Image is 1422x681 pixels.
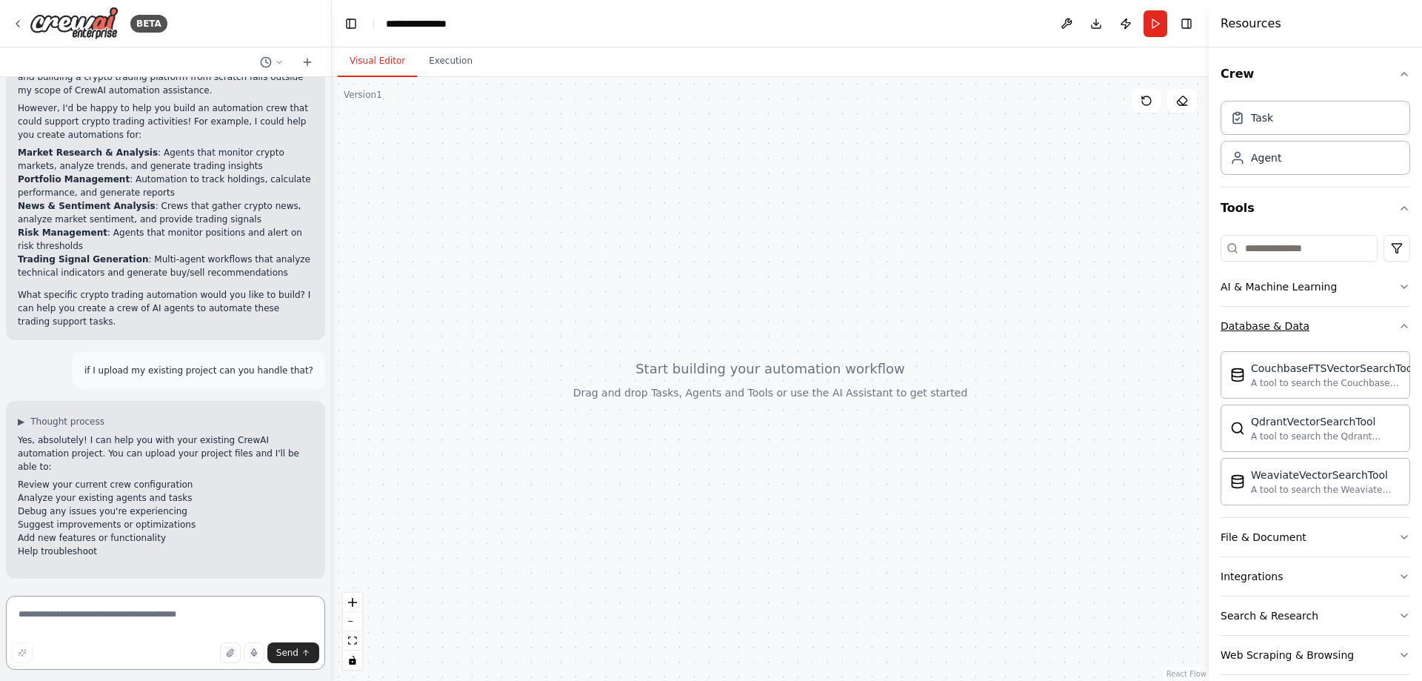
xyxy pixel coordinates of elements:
[18,288,313,328] p: What specific crypto trading automation would you like to build? I can help you create a crew of ...
[1251,484,1401,496] div: A tool to search the Weaviate database for relevant information on internal documents.
[1221,530,1306,545] div: File & Document
[18,102,313,142] p: However, I'd be happy to help you build an automation crew that could support crypto trading acti...
[276,647,298,659] span: Send
[1221,518,1410,557] button: File & Document
[18,518,313,531] li: Suggest improvements or optimizations
[1221,608,1318,623] div: Search & Research
[18,531,313,545] li: Add new features or functionality
[338,46,417,77] button: Visual Editor
[30,416,104,428] span: Thought process
[1221,187,1410,229] button: Tools
[220,642,241,663] button: Upload files
[30,7,118,40] img: Logo
[1251,150,1281,165] div: Agent
[417,46,484,77] button: Execution
[1221,268,1410,306] button: AI & Machine Learning
[1251,468,1401,482] div: WeaviateVectorSearchTool
[18,147,158,158] strong: Market Research & Analysis
[84,364,313,377] p: if I upload my existing project can you handle that?
[1221,319,1309,333] div: Database & Data
[344,89,382,101] div: Version 1
[18,505,313,518] li: Debug any issues you're experiencing
[18,57,313,97] p: I'm specifically designed to help with CrewAI automation building, and building a crypto trading ...
[343,631,362,651] button: fit view
[386,16,460,31] nav: breadcrumb
[18,416,24,428] span: ▶
[18,227,107,238] strong: Risk Management
[1251,414,1401,429] div: QdrantVectorSearchTool
[343,593,362,670] div: React Flow controls
[343,651,362,670] button: toggle interactivity
[18,174,130,185] strong: Portfolio Management
[1230,421,1245,436] img: QdrantVectorSearchTool
[1166,670,1206,678] a: React Flow attribution
[1251,377,1415,389] div: A tool to search the Couchbase database for relevant information on internal documents.
[1230,368,1245,382] img: CouchbaseFTSVectorSearchTool
[244,642,264,663] button: Click to speak your automation idea
[1221,597,1410,635] button: Search & Research
[1221,95,1410,187] div: Crew
[296,53,319,71] button: Start a new chat
[18,254,149,265] strong: Trading Signal Generation
[1221,15,1281,33] h4: Resources
[18,253,313,279] li: : Multi-agent workflows that analyze technical indicators and generate buy/sell recommendations
[18,433,313,474] p: Yes, absolutely! I can help you with your existing CrewAI automation project. You can upload your...
[1221,569,1283,584] div: Integrations
[1221,53,1410,95] button: Crew
[1251,110,1273,125] div: Task
[1221,557,1410,596] button: Integrations
[1221,648,1354,662] div: Web Scraping & Browsing
[18,478,313,491] li: Review your current crew configuration
[18,173,313,199] li: : Automation to track holdings, calculate performance, and generate reports
[267,642,319,663] button: Send
[1230,474,1245,489] img: WeaviateVectorSearchTool
[254,53,290,71] button: Switch to previous chat
[1221,307,1410,345] button: Database & Data
[1221,636,1410,674] button: Web Scraping & Browsing
[1221,279,1337,294] div: AI & Machine Learning
[130,15,167,33] div: BETA
[18,226,313,253] li: : Agents that monitor positions and alert on risk thresholds
[341,13,361,34] button: Hide left sidebar
[18,201,156,211] strong: News & Sentiment Analysis
[1221,345,1410,517] div: Database & Data
[18,146,313,173] li: : Agents that monitor crypto markets, analyze trends, and generate trading insights
[1251,431,1401,442] div: A tool to search the Qdrant database for relevant information on internal documents.
[343,593,362,612] button: zoom in
[18,491,313,505] li: Analyze your existing agents and tasks
[18,545,313,558] li: Help troubleshoot
[18,199,313,226] li: : Crews that gather crypto news, analyze market sentiment, and provide trading signals
[18,416,104,428] button: ▶Thought process
[343,612,362,631] button: zoom out
[1176,13,1197,34] button: Hide right sidebar
[12,642,33,663] button: Improve this prompt
[1251,361,1415,376] div: CouchbaseFTSVectorSearchTool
